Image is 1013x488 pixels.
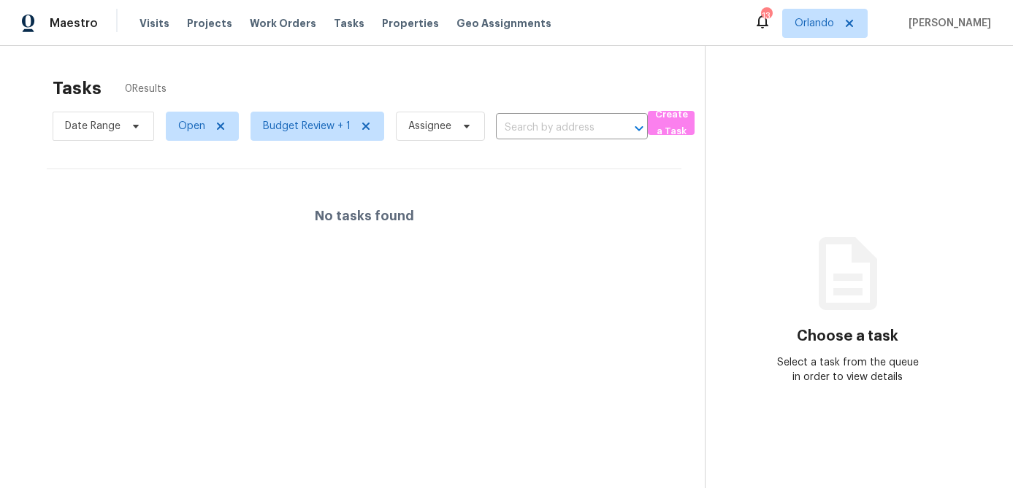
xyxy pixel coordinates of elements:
[903,16,991,31] span: [PERSON_NAME]
[315,209,414,223] h4: No tasks found
[139,16,169,31] span: Visits
[250,16,316,31] span: Work Orders
[795,16,834,31] span: Orlando
[776,355,918,384] div: Select a task from the queue in order to view details
[456,16,551,31] span: Geo Assignments
[65,119,121,133] span: Date Range
[629,118,649,139] button: Open
[53,81,102,96] h2: Tasks
[263,119,351,133] span: Budget Review + 1
[761,9,771,23] div: 13
[125,82,167,96] span: 0 Results
[496,117,607,139] input: Search by address
[382,16,439,31] span: Properties
[655,106,687,140] span: Create a Task
[178,119,205,133] span: Open
[187,16,232,31] span: Projects
[334,18,364,28] span: Tasks
[797,329,898,344] h3: Choose a task
[408,119,451,133] span: Assignee
[50,16,98,31] span: Maestro
[648,111,695,135] button: Create a Task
